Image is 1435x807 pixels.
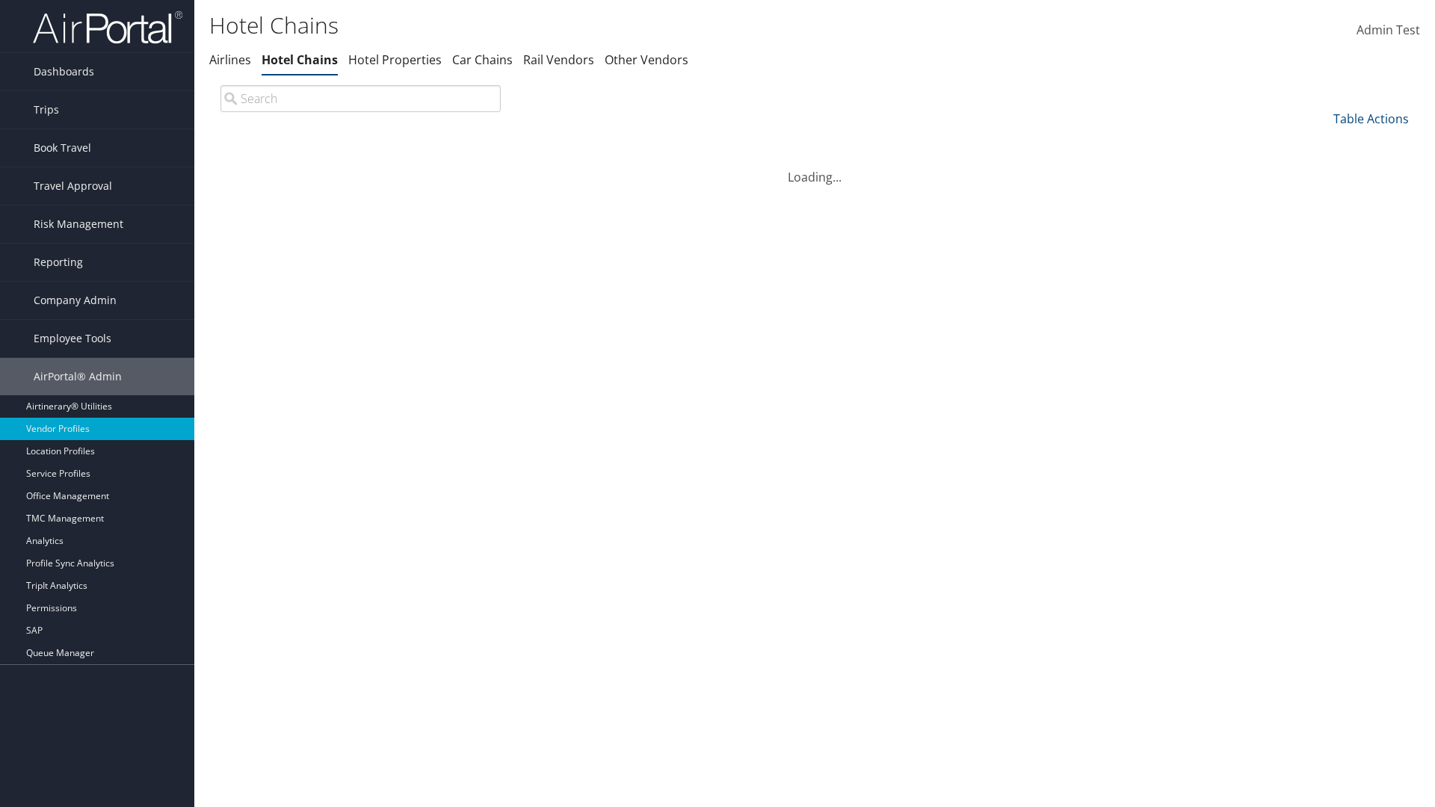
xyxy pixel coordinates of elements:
a: Table Actions [1333,111,1409,127]
span: Risk Management [34,205,123,243]
div: Loading... [209,150,1420,186]
span: Reporting [34,244,83,281]
a: Admin Test [1357,7,1420,54]
a: Hotel Properties [348,52,442,68]
span: AirPortal® Admin [34,358,122,395]
span: Book Travel [34,129,91,167]
span: Dashboards [34,53,94,90]
img: airportal-logo.png [33,10,182,45]
a: Airlines [209,52,251,68]
a: Hotel Chains [262,52,338,68]
span: Trips [34,91,59,129]
a: Car Chains [452,52,513,68]
span: Admin Test [1357,22,1420,38]
a: Other Vendors [605,52,688,68]
input: Search [220,85,501,112]
span: Travel Approval [34,167,112,205]
h1: Hotel Chains [209,10,1016,41]
a: Rail Vendors [523,52,594,68]
span: Employee Tools [34,320,111,357]
span: Company Admin [34,282,117,319]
